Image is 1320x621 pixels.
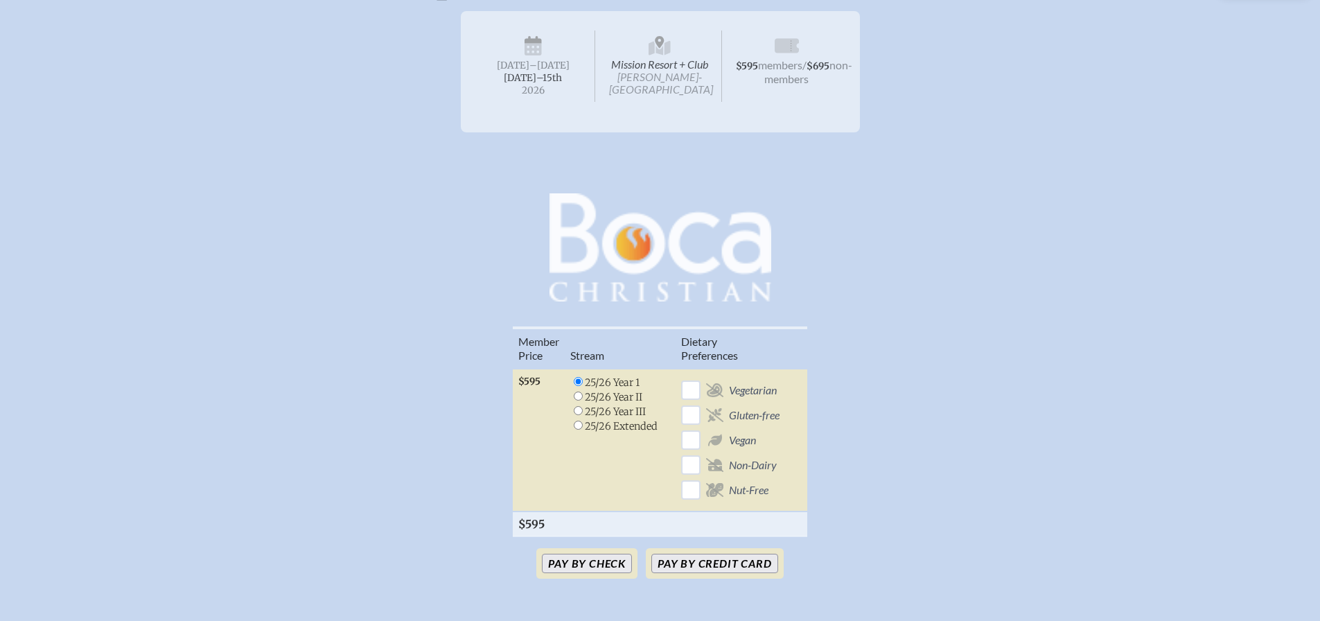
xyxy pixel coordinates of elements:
img: Boca Raton Christian School [549,193,771,302]
th: $595 [513,511,565,536]
li: 25/26 Year 1 [570,375,658,390]
span: [PERSON_NAME]-[GEOGRAPHIC_DATA] [609,70,713,96]
span: non-members [764,58,852,85]
span: ary Preferences [681,335,738,362]
span: Price [518,349,543,362]
span: Mission Resort + Club [598,30,722,102]
span: $695 [807,60,829,72]
span: –[DATE] [529,60,570,71]
span: members [758,58,802,71]
li: 25/26 Year II [570,390,658,404]
span: Nut-Free [729,483,768,497]
span: $595 [518,376,540,387]
span: Gluten-free [729,408,780,422]
th: Memb [513,328,565,369]
span: 2026 [483,85,584,96]
li: 25/26 Year III [570,404,658,419]
span: Vegan [729,433,756,447]
span: [DATE]–⁠15th [504,72,562,84]
th: Diet [676,328,785,369]
span: Vegetarian [729,383,777,397]
span: [DATE] [497,60,529,71]
button: Pay by Check [542,554,632,573]
th: Stream [565,328,676,369]
span: er [549,335,559,348]
button: Pay by Credit Card [651,554,777,573]
span: $595 [736,60,758,72]
li: 25/26 Extended [570,419,658,433]
span: / [802,58,807,71]
span: Non-Dairy [729,458,777,472]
